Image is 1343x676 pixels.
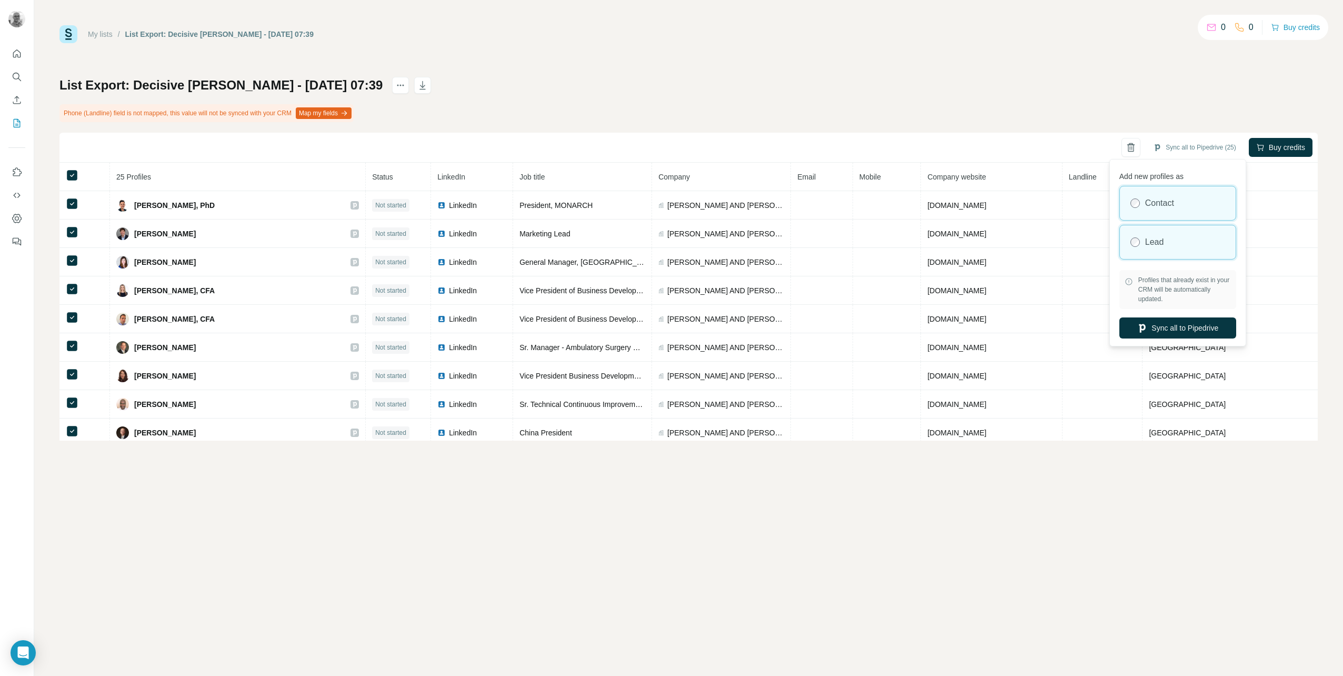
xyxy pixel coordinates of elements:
button: Enrich CSV [8,91,25,110]
span: [PERSON_NAME] [134,228,196,239]
img: Avatar [116,284,129,297]
img: LinkedIn logo [437,429,446,437]
button: Feedback [8,232,25,251]
img: LinkedIn logo [437,258,446,266]
span: Profiles that already exist in your CRM will be automatically updated. [1138,275,1231,304]
span: [PERSON_NAME] AND [PERSON_NAME] MedTech [667,285,784,296]
span: Status [372,173,393,181]
span: [DOMAIN_NAME] [927,400,986,409]
span: General Manager, [GEOGRAPHIC_DATA] Surgery [519,258,685,266]
span: [DOMAIN_NAME] [927,286,986,295]
p: 0 [1221,21,1226,34]
span: [PERSON_NAME] AND [PERSON_NAME] MedTech [667,200,784,211]
span: 25 Profiles [116,173,151,181]
span: [PERSON_NAME] [134,342,196,353]
span: [PERSON_NAME] AND [PERSON_NAME] MedTech [667,228,784,239]
p: 0 [1249,21,1254,34]
span: Landline [1069,173,1097,181]
button: Sync all to Pipedrive (25) [1146,140,1243,155]
li: / [118,29,120,39]
span: Not started [375,428,406,438]
img: LinkedIn logo [437,343,446,352]
span: [GEOGRAPHIC_DATA] [1149,343,1226,352]
span: [GEOGRAPHIC_DATA] [1149,400,1226,409]
span: Not started [375,257,406,267]
button: Sync all to Pipedrive [1119,317,1236,339]
img: LinkedIn logo [437,372,446,380]
span: [PERSON_NAME], CFA [134,285,215,296]
img: Avatar [116,227,129,240]
span: Not started [375,314,406,324]
span: Buy credits [1269,142,1305,153]
span: [PERSON_NAME] AND [PERSON_NAME] MedTech [667,428,784,438]
img: Avatar [116,199,129,212]
span: [DOMAIN_NAME] [927,230,986,238]
span: Vice President of Business Development; Vision [519,315,676,323]
div: List Export: Decisive [PERSON_NAME] - [DATE] 07:39 [125,29,314,39]
span: Not started [375,229,406,238]
span: [DOMAIN_NAME] [927,258,986,266]
img: Avatar [116,426,129,439]
span: Not started [375,286,406,295]
span: [PERSON_NAME] AND [PERSON_NAME] MedTech [667,257,784,267]
span: [GEOGRAPHIC_DATA] [1149,429,1226,437]
span: President, MONARCH [519,201,593,210]
span: [DOMAIN_NAME] [927,343,986,352]
button: Search [8,67,25,86]
span: LinkedIn [449,285,477,296]
a: My lists [88,30,113,38]
img: LinkedIn logo [437,201,446,210]
label: Lead [1145,236,1164,248]
span: Company website [927,173,986,181]
span: Not started [375,343,406,352]
span: LinkedIn [449,399,477,410]
button: Use Surfe API [8,186,25,205]
span: [PERSON_NAME] [134,371,196,381]
span: [DOMAIN_NAME] [927,201,986,210]
img: Surfe Logo [59,25,77,43]
h1: List Export: Decisive [PERSON_NAME] - [DATE] 07:39 [59,77,383,94]
span: Company [658,173,690,181]
span: [PERSON_NAME], PhD [134,200,215,211]
span: LinkedIn [449,428,477,438]
label: Contact [1145,197,1174,210]
span: [PERSON_NAME] [134,257,196,267]
span: Vice President of Business Development - Orthopedics [519,286,699,295]
button: Map my fields [296,107,352,119]
span: [PERSON_NAME] AND [PERSON_NAME] MedTech [667,371,784,381]
button: Buy credits [1271,20,1320,35]
span: LinkedIn [449,257,477,267]
span: Mobile [859,173,881,181]
span: LinkedIn [437,173,465,181]
img: Avatar [8,11,25,27]
button: My lists [8,114,25,133]
button: Buy credits [1249,138,1312,157]
button: Dashboard [8,209,25,228]
span: Not started [375,201,406,210]
img: Avatar [116,313,129,325]
span: [DOMAIN_NAME] [927,315,986,323]
img: Avatar [116,370,129,382]
span: [PERSON_NAME] [134,399,196,410]
img: LinkedIn logo [437,400,446,409]
div: Phone (Landline) field is not mapped, this value will not be synced with your CRM [59,104,354,122]
button: Use Surfe on LinkedIn [8,163,25,182]
div: Open Intercom Messenger [11,640,36,665]
span: LinkedIn [449,200,477,211]
span: [PERSON_NAME], CFA [134,314,215,324]
span: China President [519,429,572,437]
span: Not started [375,400,406,409]
span: Email [797,173,816,181]
img: LinkedIn logo [437,286,446,295]
span: LinkedIn [449,342,477,353]
img: Avatar [116,398,129,411]
span: [PERSON_NAME] AND [PERSON_NAME] MedTech [667,314,784,324]
span: Job title [519,173,545,181]
span: Sr. Technical Continuous Improvement (LSSMBB) [519,400,682,409]
img: Avatar [116,341,129,354]
span: Sr. Manager - Ambulatory Surgery Centers [519,343,659,352]
img: Avatar [116,256,129,269]
span: [PERSON_NAME] AND [PERSON_NAME] MedTech [667,399,784,410]
p: Add new profiles as [1119,167,1236,182]
span: LinkedIn [449,371,477,381]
